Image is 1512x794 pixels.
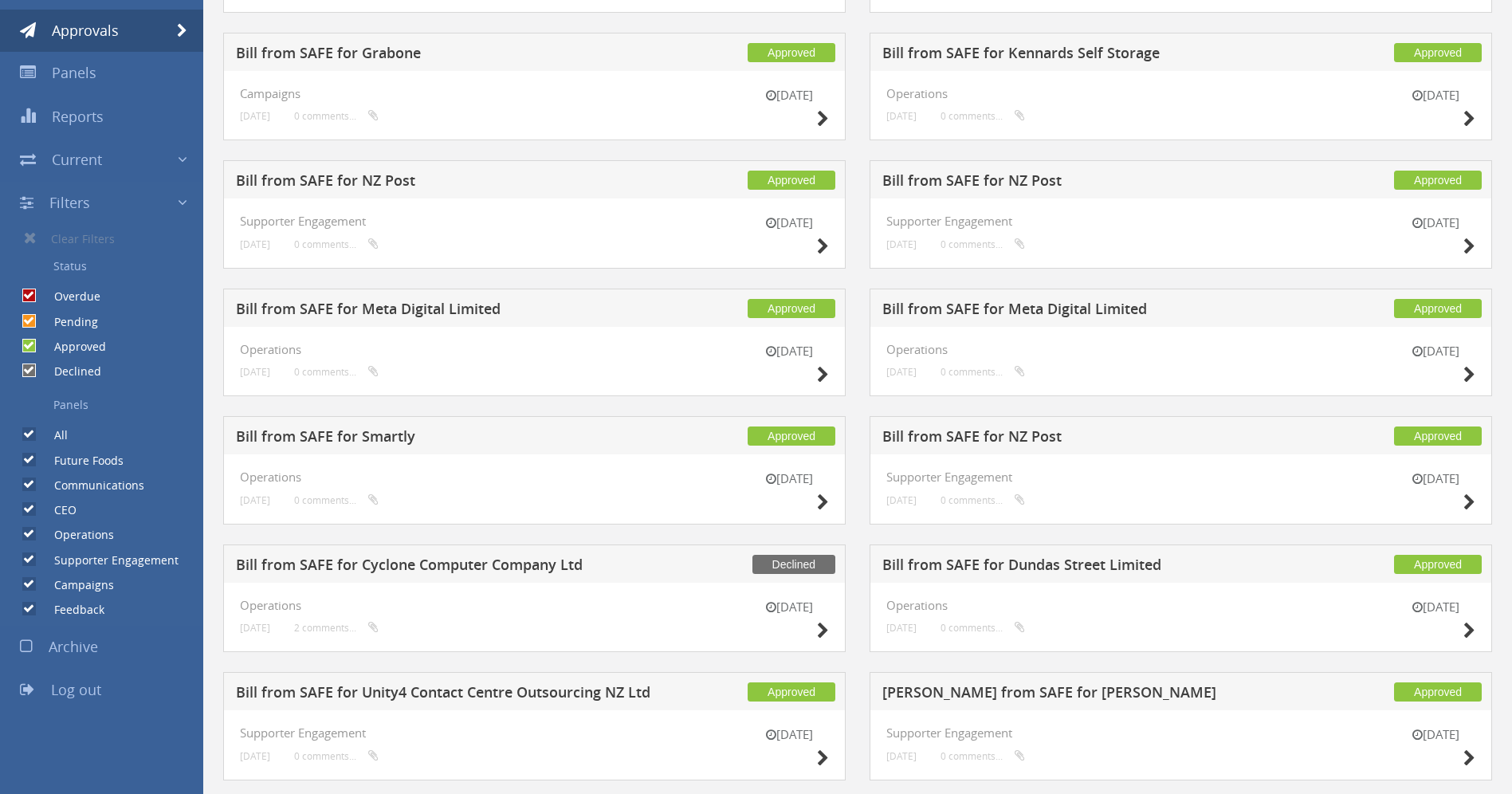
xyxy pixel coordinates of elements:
[240,622,270,634] small: [DATE]
[240,110,270,122] small: [DATE]
[1396,599,1475,615] small: [DATE]
[882,45,1300,65] h5: Bill from SAFE for Kennards Self Storage
[749,599,829,615] small: [DATE]
[1394,43,1482,62] span: Approved
[240,726,829,740] h4: Supporter Engagement
[38,502,77,518] label: CEO
[38,427,68,443] label: All
[52,107,104,126] span: Reports
[752,555,835,574] span: Declined
[1396,214,1475,231] small: [DATE]
[38,577,114,593] label: Campaigns
[240,238,270,250] small: [DATE]
[51,680,101,699] span: Log out
[12,391,203,419] a: Panels
[240,494,270,506] small: [DATE]
[240,470,829,484] h4: Operations
[38,552,179,568] label: Supporter Engagement
[52,21,119,40] span: Approvals
[886,599,1475,612] h4: Operations
[240,214,829,228] h4: Supporter Engagement
[49,193,90,212] span: Filters
[1394,299,1482,318] span: Approved
[236,685,654,705] h5: Bill from SAFE for Unity4 Contact Centre Outsourcing NZ Ltd
[1394,171,1482,190] span: Approved
[886,87,1475,100] h4: Operations
[882,301,1300,321] h5: Bill from SAFE for Meta Digital Limited
[886,110,917,122] small: [DATE]
[886,343,1475,356] h4: Operations
[294,622,379,634] small: 2 comments...
[749,726,829,743] small: [DATE]
[1396,726,1475,743] small: [DATE]
[12,253,203,280] a: Status
[886,726,1475,740] h4: Supporter Engagement
[38,478,144,493] label: Communications
[749,87,829,104] small: [DATE]
[886,214,1475,228] h4: Supporter Engagement
[748,43,835,62] span: Approved
[236,557,654,577] h5: Bill from SAFE for Cyclone Computer Company Ltd
[941,110,1025,122] small: 0 comments...
[38,364,101,379] label: Declined
[52,150,102,169] span: Current
[236,173,654,193] h5: Bill from SAFE for NZ Post
[49,637,98,656] span: Archive
[52,63,96,82] span: Panels
[294,238,379,250] small: 0 comments...
[749,470,829,487] small: [DATE]
[38,453,124,469] label: Future Foods
[236,301,654,321] h5: Bill from SAFE for Meta Digital Limited
[886,494,917,506] small: [DATE]
[749,214,829,231] small: [DATE]
[294,366,379,378] small: 0 comments...
[941,238,1025,250] small: 0 comments...
[882,173,1300,193] h5: Bill from SAFE for NZ Post
[886,750,917,762] small: [DATE]
[294,494,379,506] small: 0 comments...
[886,238,917,250] small: [DATE]
[240,366,270,378] small: [DATE]
[1396,87,1475,104] small: [DATE]
[941,622,1025,634] small: 0 comments...
[236,429,654,449] h5: Bill from SAFE for Smartly
[240,750,270,762] small: [DATE]
[941,750,1025,762] small: 0 comments...
[748,682,835,702] span: Approved
[38,339,106,355] label: Approved
[886,470,1475,484] h4: Supporter Engagement
[886,622,917,634] small: [DATE]
[12,224,203,253] a: Clear Filters
[236,45,654,65] h5: Bill from SAFE for Grabone
[1396,343,1475,360] small: [DATE]
[882,429,1300,449] h5: Bill from SAFE for NZ Post
[882,557,1300,577] h5: Bill from SAFE for Dundas Street Limited
[294,750,379,762] small: 0 comments...
[294,110,379,122] small: 0 comments...
[38,527,114,543] label: Operations
[1396,470,1475,487] small: [DATE]
[1394,682,1482,702] span: Approved
[240,343,829,356] h4: Operations
[38,602,104,618] label: Feedback
[882,685,1300,705] h5: [PERSON_NAME] from SAFE for [PERSON_NAME]
[240,599,829,612] h4: Operations
[886,366,917,378] small: [DATE]
[748,426,835,446] span: Approved
[748,171,835,190] span: Approved
[749,343,829,360] small: [DATE]
[941,494,1025,506] small: 0 comments...
[1394,555,1482,574] span: Approved
[240,87,829,100] h4: Campaigns
[1394,426,1482,446] span: Approved
[38,314,98,330] label: Pending
[941,366,1025,378] small: 0 comments...
[38,289,100,305] label: Overdue
[748,299,835,318] span: Approved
